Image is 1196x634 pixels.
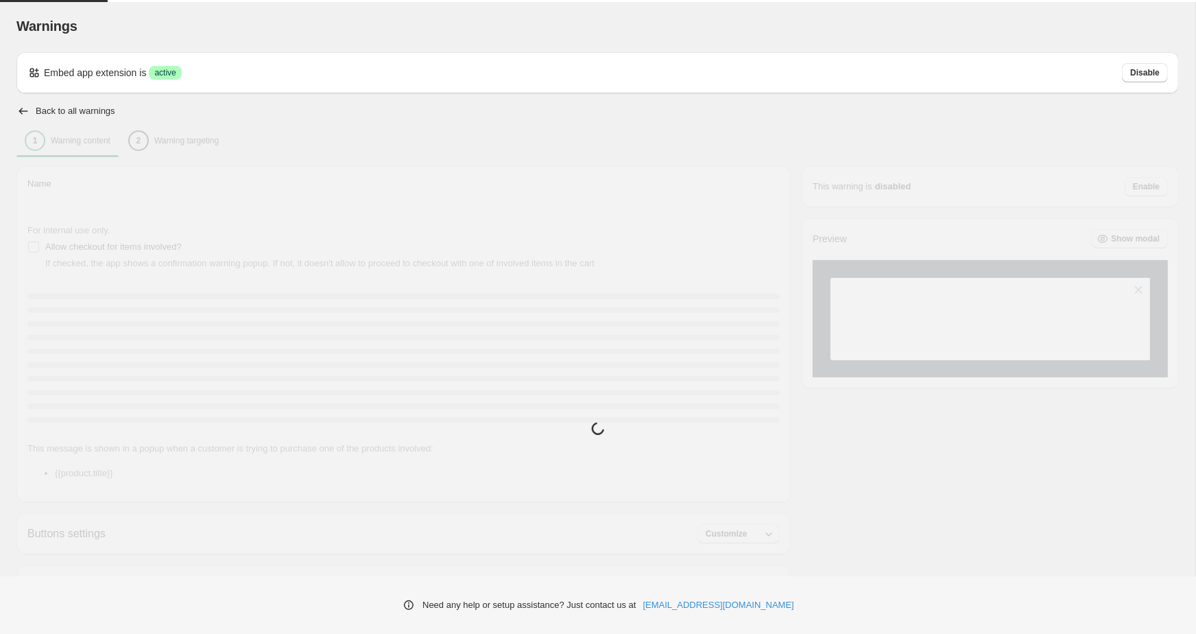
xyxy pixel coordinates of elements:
[154,67,176,78] span: active
[643,598,794,612] a: [EMAIL_ADDRESS][DOMAIN_NAME]
[44,66,146,80] p: Embed app extension is
[1122,63,1168,82] button: Disable
[36,106,115,117] h2: Back to all warnings
[16,19,77,34] span: Warnings
[1130,67,1160,78] span: Disable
